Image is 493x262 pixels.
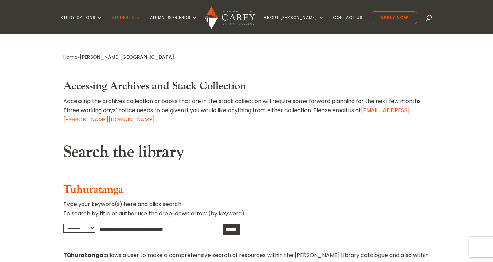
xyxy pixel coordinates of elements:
[63,80,430,96] h3: Accessing Archives and Stack Collection
[111,15,141,31] a: Students
[63,54,174,60] span: »
[60,15,102,31] a: Study Options
[150,15,197,31] a: Alumni & Friends
[63,251,105,259] strong: Tūhuratanga:
[63,200,430,223] p: Type your keyword(s) here and click search. To search by title or author use the drop-down arrow ...
[63,183,430,200] h3: Tūhuratanga
[264,15,324,31] a: About [PERSON_NAME]
[80,54,174,60] span: [PERSON_NAME][GEOGRAPHIC_DATA]
[372,11,417,24] a: Apply Now
[63,97,430,124] p: Accessing the archives collection or books that are in the stack collection will require some for...
[333,15,363,31] a: Contact Us
[63,54,78,60] a: Home
[205,6,255,29] img: Carey Baptist College
[63,142,430,165] h2: Search the library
